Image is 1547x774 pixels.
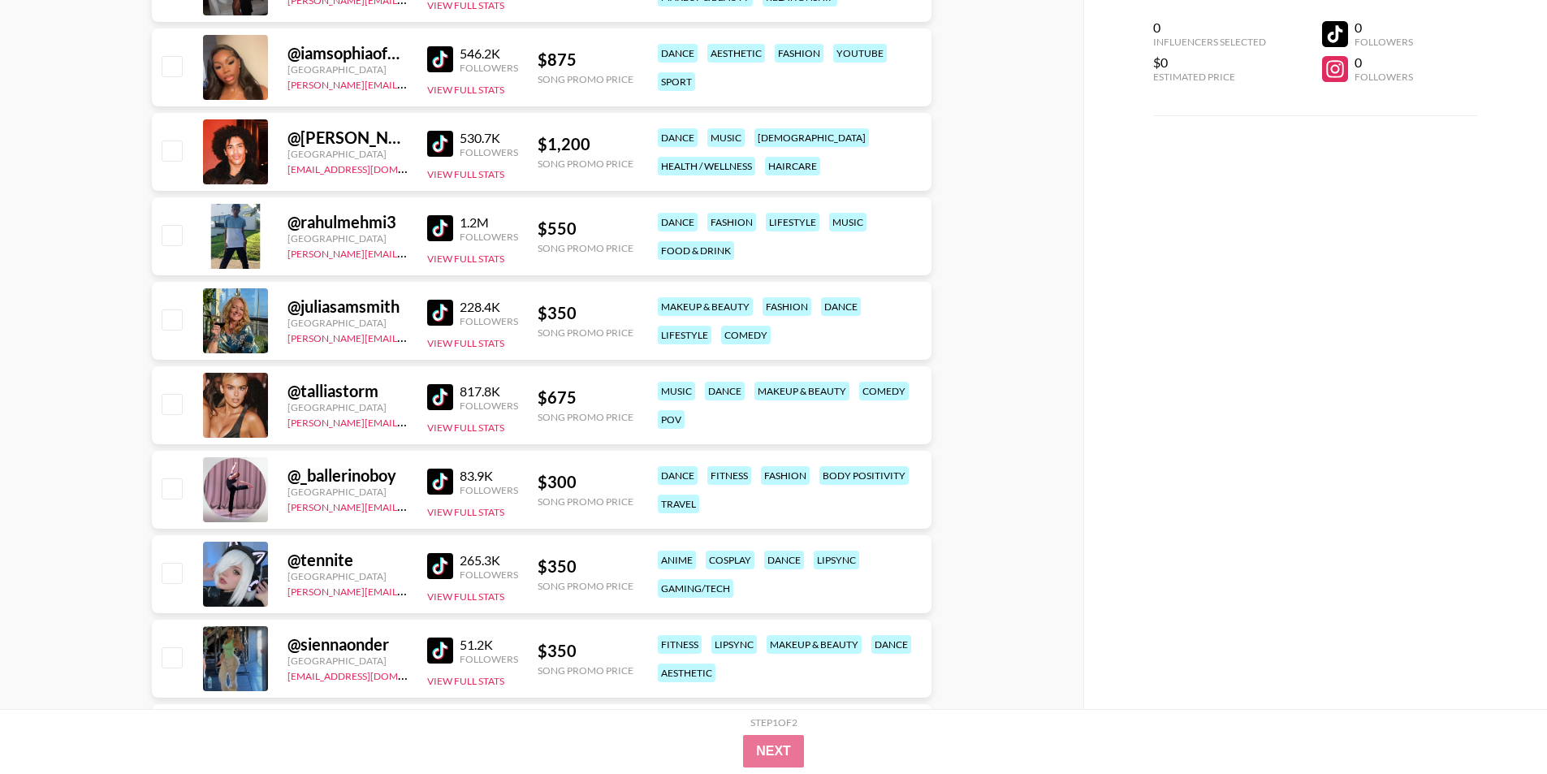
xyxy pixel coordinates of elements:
div: $0 [1153,54,1266,71]
div: @ [PERSON_NAME].[PERSON_NAME] [287,128,408,148]
div: lipsync [711,635,757,654]
div: @ _ballerinoboy [287,465,408,486]
div: dance [658,128,698,147]
div: aesthetic [658,664,715,682]
div: $ 300 [538,472,633,492]
a: [PERSON_NAME][EMAIL_ADDRESS][PERSON_NAME][DOMAIN_NAME] [287,498,605,513]
a: [EMAIL_ADDRESS][DOMAIN_NAME] [287,160,451,175]
a: [PERSON_NAME][EMAIL_ADDRESS][DOMAIN_NAME] [287,413,528,429]
div: Song Promo Price [538,326,633,339]
div: [GEOGRAPHIC_DATA] [287,655,408,667]
div: makeup & beauty [767,635,862,654]
div: Followers [460,484,518,496]
img: TikTok [427,46,453,72]
div: fashion [707,213,756,231]
div: [GEOGRAPHIC_DATA] [287,401,408,413]
div: youtube [833,44,887,63]
div: dance [764,551,804,569]
div: Estimated Price [1153,71,1266,83]
div: dance [871,635,911,654]
div: 228.4K [460,299,518,315]
div: Song Promo Price [538,495,633,508]
button: View Full Stats [427,253,504,265]
div: $ 875 [538,50,633,70]
div: sport [658,72,695,91]
a: [PERSON_NAME][EMAIL_ADDRESS][DOMAIN_NAME] [287,76,528,91]
div: Followers [460,400,518,412]
div: Followers [460,146,518,158]
div: 530.7K [460,130,518,146]
button: View Full Stats [427,506,504,518]
div: music [829,213,866,231]
div: 0 [1355,19,1413,36]
a: [PERSON_NAME][EMAIL_ADDRESS][DOMAIN_NAME] [287,329,528,344]
button: View Full Stats [427,422,504,434]
div: dance [658,44,698,63]
div: [GEOGRAPHIC_DATA] [287,486,408,498]
div: 546.2K [460,45,518,62]
div: $ 350 [538,641,633,661]
img: TikTok [427,131,453,157]
img: TikTok [427,469,453,495]
img: TikTok [427,384,453,410]
div: Step 1 of 2 [750,716,797,729]
div: $ 350 [538,303,633,323]
div: [GEOGRAPHIC_DATA] [287,570,408,582]
div: dance [658,466,698,485]
div: $ 550 [538,218,633,239]
div: 265.3K [460,552,518,569]
div: cosplay [706,551,754,569]
div: [GEOGRAPHIC_DATA] [287,148,408,160]
div: Song Promo Price [538,158,633,170]
div: pov [658,410,685,429]
div: @ iamsophiaofficialxo [287,43,408,63]
div: travel [658,495,699,513]
div: makeup & beauty [658,297,753,316]
div: 0 [1355,54,1413,71]
div: [GEOGRAPHIC_DATA] [287,317,408,329]
div: Followers [460,653,518,665]
div: 1.2M [460,214,518,231]
div: Followers [460,231,518,243]
div: gaming/tech [658,579,733,598]
div: $ 675 [538,387,633,408]
div: fashion [775,44,823,63]
div: comedy [721,326,771,344]
img: TikTok [427,300,453,326]
div: makeup & beauty [754,382,849,400]
img: TikTok [427,638,453,664]
button: Next [743,735,804,768]
button: View Full Stats [427,675,504,687]
div: 83.9K [460,468,518,484]
div: fitness [707,466,751,485]
div: fitness [658,635,702,654]
a: [PERSON_NAME][EMAIL_ADDRESS][DOMAIN_NAME] [287,582,528,598]
div: Song Promo Price [538,73,633,85]
div: @ rahulmehmi3 [287,212,408,232]
div: Song Promo Price [538,580,633,592]
div: lifestyle [658,326,711,344]
div: dance [705,382,745,400]
div: Followers [1355,71,1413,83]
div: lifestyle [766,213,819,231]
button: View Full Stats [427,168,504,180]
div: [DEMOGRAPHIC_DATA] [754,128,869,147]
div: $ 1,200 [538,134,633,154]
div: Followers [460,62,518,74]
div: $ 350 [538,556,633,577]
div: 817.8K [460,383,518,400]
div: fashion [763,297,811,316]
div: Song Promo Price [538,411,633,423]
img: TikTok [427,215,453,241]
div: Influencers Selected [1153,36,1266,48]
div: @ tennite [287,550,408,570]
div: fashion [761,466,810,485]
button: View Full Stats [427,337,504,349]
div: Song Promo Price [538,242,633,254]
div: Followers [460,569,518,581]
div: @ siennaonder [287,634,408,655]
div: dance [658,213,698,231]
img: TikTok [427,553,453,579]
div: lipsync [814,551,859,569]
div: food & drink [658,241,734,260]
